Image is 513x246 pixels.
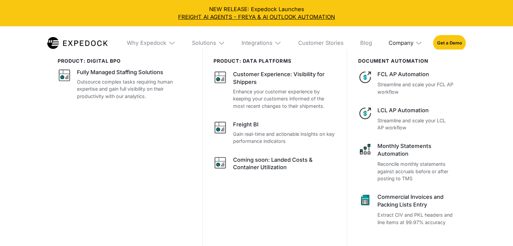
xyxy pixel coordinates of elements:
[358,193,455,226] a: Commercial Invoices and Packing Lists EntryExtract CIV and PKL headers and line items at 99.97% a...
[358,106,455,131] a: LCL AP AutomationStreamline and scale your LCL AP workflow
[377,106,455,114] div: LCL AP Automation
[354,26,377,59] a: Blog
[77,68,163,76] div: Fully Managed Staffing Solutions
[358,58,455,64] div: document automation
[77,78,191,100] p: Outsource complex tasks requiring human expertise and gain full visibility on their productivity ...
[377,142,455,158] div: Monthly Statements Automation
[377,81,455,95] p: Streamline and scale your FCL AP workflow
[58,58,191,64] div: product: digital bpo
[213,156,336,174] a: Coming soon: Landed Costs & Container Utilization
[233,130,336,145] p: Gain real-time and actionable insights on key performance indicators
[127,39,166,46] div: Why Expedock
[377,117,455,131] p: Streamline and scale your LCL AP workflow
[377,70,455,78] div: FCL AP Automation
[192,39,216,46] div: Solutions
[358,142,455,182] a: Monthly Statements AutomationReconcile monthly statements against accruals before or after postin...
[233,156,336,172] div: Coming soon: Landed Costs & Container Utilization
[377,160,455,182] p: Reconcile monthly statements against accruals before or after posting to TMS
[121,26,181,59] div: Why Expedock
[292,26,349,59] a: Customer Stories
[233,70,336,86] div: Customer Experience: Visibility for Shippers
[236,26,287,59] div: Integrations
[433,35,466,51] a: Get a Demo
[213,121,336,145] a: Freight BIGain real-time and actionable insights on key performance indicators
[383,26,428,59] div: Company
[186,26,230,59] div: Solutions
[5,13,507,21] a: FREIGHT AI AGENTS - FREYA & AI OUTLOOK AUTOMATION
[213,58,336,64] div: PRODUCT: data platforms
[241,39,273,46] div: Integrations
[388,39,413,46] div: Company
[377,193,455,209] div: Commercial Invoices and Packing Lists Entry
[5,5,507,21] div: NEW RELEASE: Expedock Launches
[233,88,336,110] p: Enhance your customer experience by keeping your customers informed of the most recent changes to...
[479,214,513,246] iframe: Chat Widget
[233,121,258,128] div: Freight BI
[58,68,191,100] a: Fully Managed Staffing SolutionsOutsource complex tasks requiring human expertise and gain full v...
[377,211,455,226] p: Extract CIV and PKL headers and line items at 99.97% accuracy
[213,70,336,110] a: Customer Experience: Visibility for ShippersEnhance your customer experience by keeping your cust...
[358,70,455,95] a: FCL AP AutomationStreamline and scale your FCL AP workflow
